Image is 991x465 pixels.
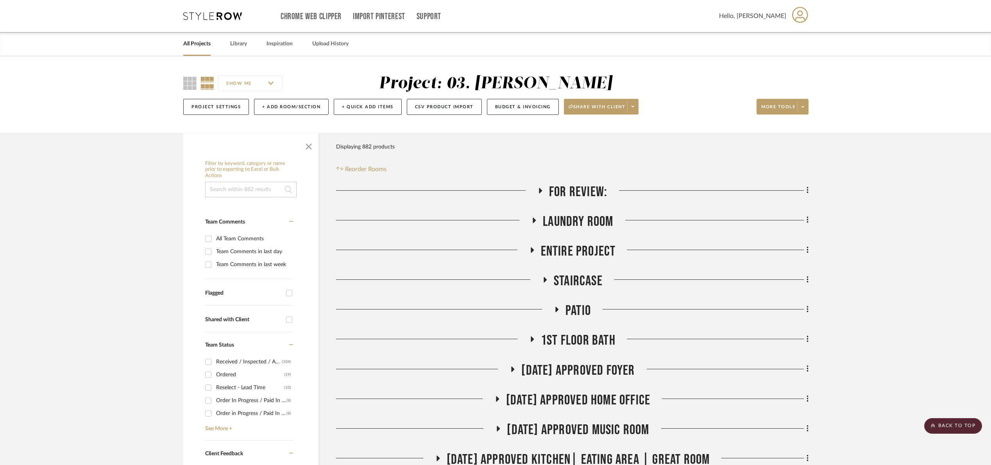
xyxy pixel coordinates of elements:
button: Reorder Rooms [336,165,386,174]
span: [DATE] Approved Home Office [506,392,650,409]
span: For Review: [549,184,607,200]
span: Staircase [554,273,603,290]
button: Close [301,137,317,153]
a: Support [417,13,441,20]
div: Order in Progress / Paid In Full / Freight Due to Ship [216,407,286,420]
div: (19) [284,368,291,381]
span: Patio [565,302,591,319]
a: Chrome Web Clipper [281,13,342,20]
button: + Add Room/Section [254,99,329,115]
div: Shared with Client [205,317,282,323]
button: + Quick Add Items [334,99,402,115]
span: More tools [761,104,795,116]
div: (8) [286,407,291,420]
a: All Projects [183,39,211,49]
a: Inspiration [267,39,293,49]
span: Team Status [205,342,234,348]
input: Search within 882 results [205,182,297,197]
button: Budget & Invoicing [487,99,559,115]
div: (104) [282,356,291,368]
div: (8) [286,394,291,407]
div: Team Comments in last week [216,258,291,271]
a: Library [230,39,247,49]
span: [DATE] Approved Foyer [521,362,635,379]
span: Entire Project [541,243,616,260]
div: Received / Inspected / Approved [216,356,282,368]
button: Project Settings [183,99,249,115]
span: Share with client [569,104,626,116]
a: Upload History [312,39,349,49]
h6: Filter by keyword, category or name prior to exporting to Excel or Bulk Actions [205,161,297,179]
button: Share with client [564,99,639,114]
div: Project: 03. [PERSON_NAME] [379,75,612,92]
span: Team Comments [205,219,245,225]
div: Flagged [205,290,282,297]
a: See More + [203,420,293,432]
a: Import Pinterest [353,13,405,20]
div: Ordered [216,368,284,381]
div: All Team Comments [216,232,291,245]
div: (10) [284,381,291,394]
div: Order In Progress / Paid In Full w/ Freight, No Balance due [216,394,286,407]
button: CSV Product Import [407,99,482,115]
span: Laundry Room [543,213,613,230]
span: Hello, [PERSON_NAME] [719,11,786,21]
div: Team Comments in last day [216,245,291,258]
button: More tools [757,99,809,114]
div: Reselect - Lead Time [216,381,284,394]
span: [DATE] Approved Music Room [507,422,649,438]
div: Displaying 882 products [336,139,395,155]
scroll-to-top-button: BACK TO TOP [924,418,982,434]
span: 1st floor bath [541,332,615,349]
span: Reorder Rooms [345,165,386,174]
span: Client Feedback [205,451,243,456]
